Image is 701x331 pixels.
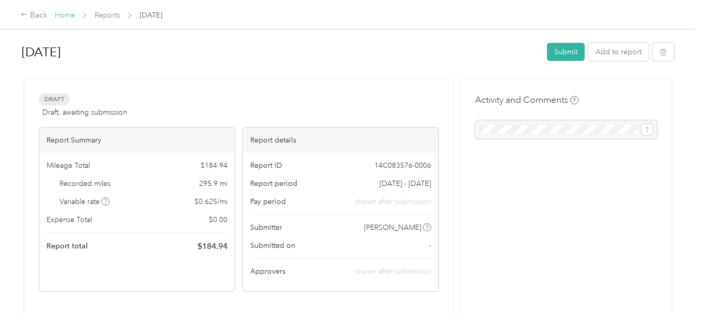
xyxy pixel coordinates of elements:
span: $ 0.625 / mi [194,196,227,207]
span: Recorded miles [59,178,111,189]
span: [DATE] [140,10,162,21]
span: 295.9 mi [199,178,227,189]
span: $ 184.94 [201,160,227,171]
span: Report period [250,178,297,189]
iframe: Everlance-gr Chat Button Frame [643,273,701,331]
div: Trips (18) [39,312,69,324]
span: [PERSON_NAME] [364,222,421,233]
span: Variable rate [59,196,110,207]
span: Pay period [250,196,286,207]
span: shown after submission [355,196,431,207]
span: Submitted on [250,240,295,251]
span: Approvers [250,266,285,277]
button: Add to report [588,43,649,61]
span: Expense Total [47,214,92,225]
span: 14C083576-0006 [374,160,431,171]
span: Draft, awaiting submission [42,107,127,118]
div: Expense (0) [85,312,124,324]
h4: Activity and Comments [475,93,578,106]
h1: Aug 2022 [22,40,540,65]
span: $ 184.94 [197,240,227,253]
div: Report details [243,128,438,153]
span: Report total [47,241,88,251]
div: Report Summary [39,128,235,153]
span: Draft [39,93,70,105]
span: - [429,240,431,251]
span: Report ID [250,160,282,171]
span: Submitter [250,222,282,233]
div: Back [21,9,48,22]
a: Reports [95,11,120,20]
button: Submit [547,43,585,61]
span: shown after submission [355,267,431,276]
a: Home [55,11,75,20]
span: $ 0.00 [209,214,227,225]
span: Mileage Total [47,160,90,171]
span: [DATE] - [DATE] [379,178,431,189]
